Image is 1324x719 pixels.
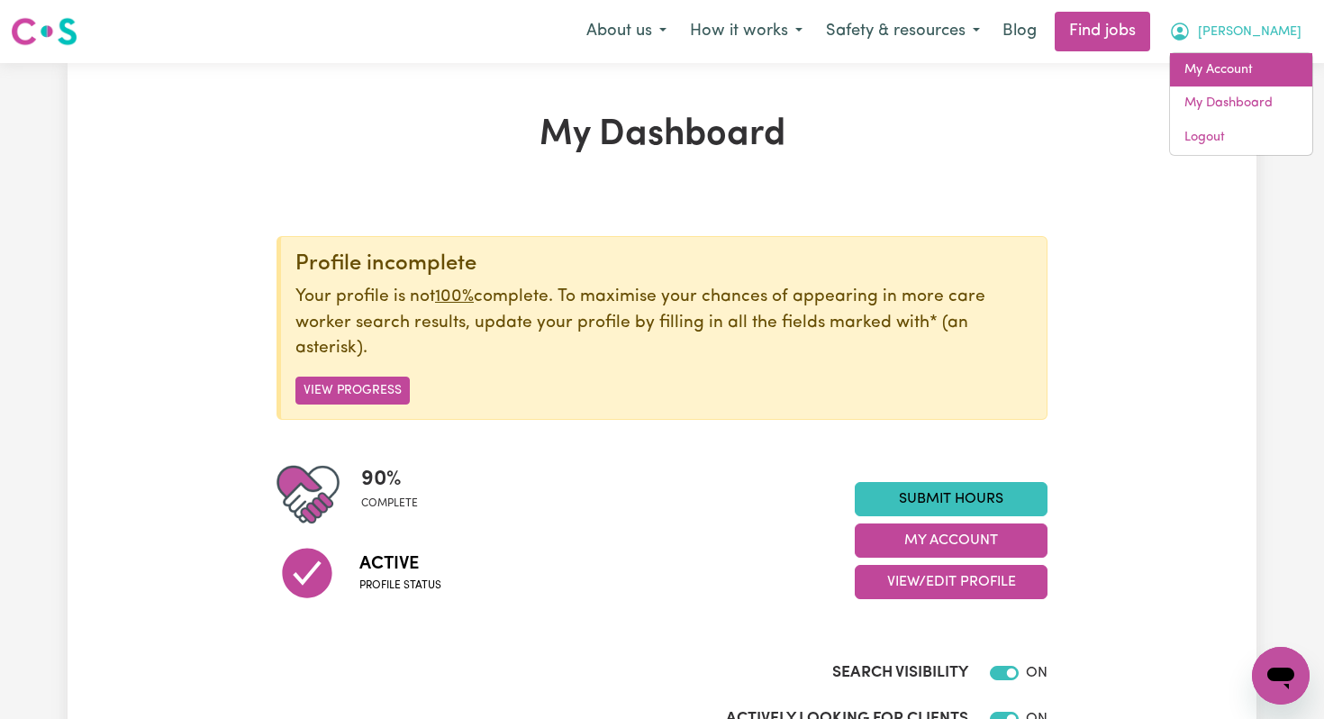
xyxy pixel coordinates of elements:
[1170,53,1312,87] a: My Account
[277,114,1047,157] h1: My Dashboard
[992,12,1047,51] a: Blog
[1157,13,1313,50] button: My Account
[1169,52,1313,156] div: My Account
[295,251,1032,278] div: Profile incomplete
[361,463,418,496] span: 90 %
[361,496,418,512] span: complete
[295,285,1032,362] p: Your profile is not complete. To maximise your chances of appearing in more care worker search re...
[678,13,814,50] button: How it works
[295,377,410,405] button: View Progress
[855,482,1047,516] a: Submit Hours
[832,661,968,685] label: Search Visibility
[1055,12,1150,51] a: Find jobs
[435,288,474,305] u: 100%
[359,578,441,594] span: Profile status
[855,523,1047,558] button: My Account
[1198,23,1301,42] span: [PERSON_NAME]
[11,15,77,48] img: Careseekers logo
[361,463,432,526] div: Profile completeness: 90%
[1170,86,1312,121] a: My Dashboard
[855,565,1047,599] button: View/Edit Profile
[1252,647,1310,705] iframe: Button to launch messaging window
[11,11,77,52] a: Careseekers logo
[359,551,441,578] span: Active
[1170,121,1312,155] a: Logout
[1026,666,1047,680] span: ON
[814,13,992,50] button: Safety & resources
[575,13,678,50] button: About us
